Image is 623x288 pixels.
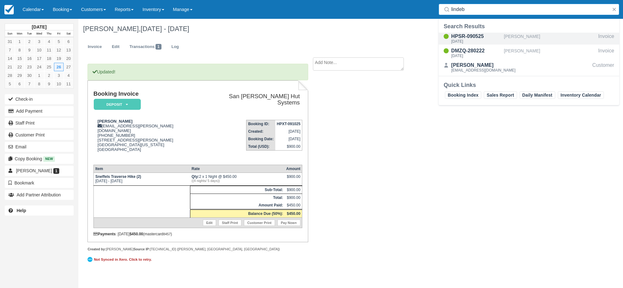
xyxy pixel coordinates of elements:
[34,63,44,71] a: 24
[15,37,24,46] a: 1
[24,46,34,54] a: 9
[5,71,15,80] a: 28
[5,106,74,116] button: Add Payment
[558,91,604,99] a: Inventory Calendar
[592,61,614,73] div: Customer
[24,54,34,63] a: 16
[5,63,15,71] a: 21
[451,33,501,40] div: HPSR-090525
[64,80,73,88] a: 11
[24,80,34,88] a: 7
[44,71,54,80] a: 2
[439,33,619,45] a: HPSR-090525[DATE][PERSON_NAME]Invoice
[32,24,46,29] strong: [DATE]
[93,232,302,236] div: : [DATE] (mastercard )
[207,93,300,106] h2: San [PERSON_NAME] Hut Systems
[83,25,541,33] h1: [PERSON_NAME],
[17,208,26,213] b: Help
[192,174,199,179] strong: Qty
[44,30,54,37] th: Thu
[275,143,302,151] td: $900.00
[44,37,54,46] a: 4
[34,37,44,46] a: 3
[285,186,302,194] td: $900.00
[15,54,24,63] a: 15
[5,46,15,54] a: 7
[64,63,73,71] a: 27
[285,201,302,210] td: $450.00
[87,256,153,263] a: Not Synced in Xero. Click to retry.
[598,47,614,59] div: Invoice
[44,80,54,88] a: 9
[5,205,74,216] a: Help
[95,174,141,179] strong: Sneffels Traverse Hike (2)
[15,46,24,54] a: 8
[34,54,44,63] a: 17
[190,173,285,186] td: 2 x 1 Night @ $450.00
[277,122,300,126] strong: HPXT-091025
[451,68,515,72] div: [EMAIL_ADDRESS][DOMAIN_NAME]
[439,61,619,73] a: [PERSON_NAME][EMAIL_ADDRESS][DOMAIN_NAME]Customer
[5,80,15,88] a: 5
[190,186,285,194] th: Sub-Total:
[504,33,596,45] div: [PERSON_NAME]
[54,71,64,80] a: 3
[83,41,107,53] a: Invoice
[34,80,44,88] a: 8
[54,63,64,71] a: 26
[54,80,64,88] a: 10
[34,46,44,54] a: 10
[54,30,64,37] th: Fri
[15,30,24,37] th: Mon
[93,173,190,186] td: [DATE] - [DATE]
[5,178,74,188] button: Bookmark
[5,154,74,164] button: Copy Booking New
[275,128,302,135] td: [DATE]
[451,54,501,58] div: [DATE]
[93,91,204,97] h1: Booking Invoice
[16,168,52,173] span: [PERSON_NAME]
[34,71,44,80] a: 1
[520,91,555,99] a: Daily Manifest
[5,94,74,104] button: Check-in
[94,99,141,110] em: Deposit
[277,220,300,226] a: Pay Now
[24,37,34,46] a: 2
[87,64,308,80] p: Updated!
[64,71,73,80] a: 4
[275,135,302,143] td: [DATE]
[64,54,73,63] a: 20
[64,46,73,54] a: 13
[285,194,302,202] td: $900.00
[286,174,300,184] div: $900.00
[244,220,275,226] a: Customer Print
[219,220,241,226] a: Staff Print
[87,247,308,252] div: [PERSON_NAME] [TECHNICAL_ID] ([PERSON_NAME], [GEOGRAPHIC_DATA], [GEOGRAPHIC_DATA])
[54,46,64,54] a: 12
[203,220,216,226] a: Edit
[54,54,64,63] a: 19
[246,120,275,128] th: Booking ID:
[5,30,15,37] th: Sun
[64,37,73,46] a: 6
[246,128,275,135] th: Created:
[54,37,64,46] a: 5
[134,247,150,251] strong: Source IP:
[44,46,54,54] a: 11
[5,166,74,176] a: [PERSON_NAME] 1
[5,130,74,140] a: Customer Print
[190,210,285,218] th: Balance Due (50%):
[156,44,161,50] span: 1
[44,54,54,63] a: 18
[287,211,300,216] strong: $450.00
[5,142,74,152] button: Email
[4,5,14,14] img: checkfront-main-nav-mini-logo.png
[107,41,124,53] a: Edit
[129,232,143,236] strong: $450.00
[34,30,44,37] th: Wed
[246,135,275,143] th: Booking Date:
[439,47,619,59] a: DMZQ-280222[DATE][PERSON_NAME]Invoice
[87,247,106,251] strong: Created by:
[5,118,74,128] a: Staff Print
[43,156,55,162] span: New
